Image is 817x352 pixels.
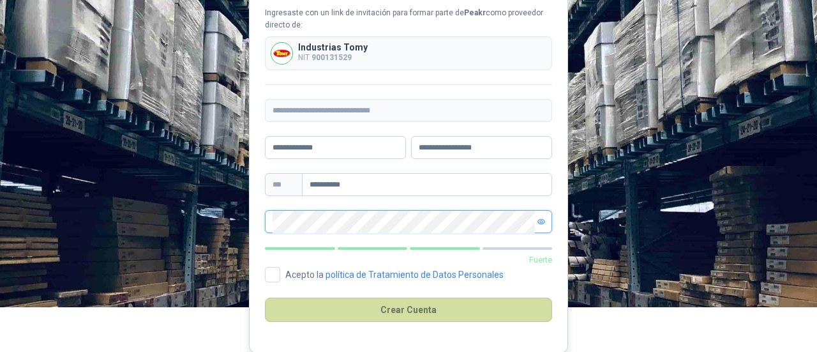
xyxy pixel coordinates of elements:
p: Fuerte [265,254,552,266]
button: Crear Cuenta [265,298,552,322]
span: eye [537,218,545,226]
a: política de Tratamiento de Datos Personales [326,270,504,280]
b: 900131529 [311,53,352,62]
span: Acepto la [280,270,509,279]
p: NIT [298,52,368,64]
div: Ingresaste con un link de invitación para formar parte de como proveedor directo de: [265,7,552,31]
img: Company Logo [271,43,292,64]
p: Industrias Tomy [298,43,368,52]
b: Peakr [464,8,486,17]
